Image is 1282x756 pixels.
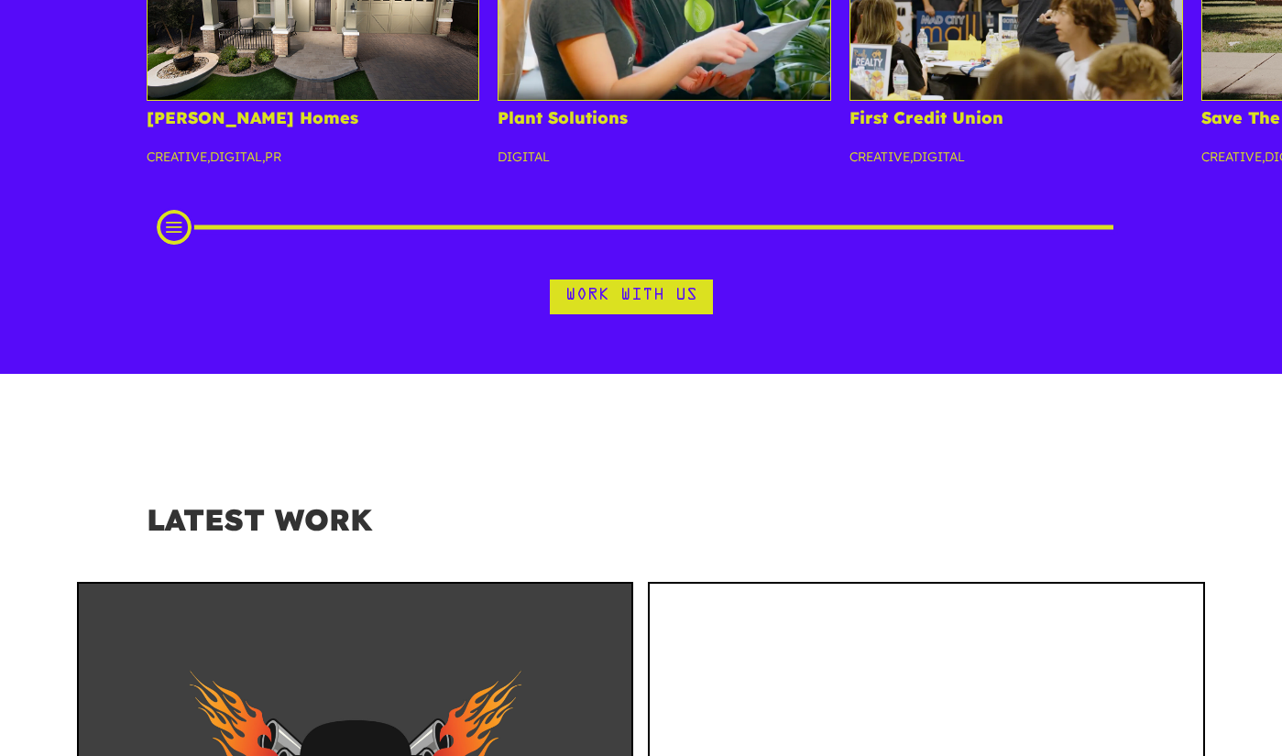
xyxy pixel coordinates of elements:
a: Plant Solutions [498,107,628,128]
a: [PERSON_NAME] Homes [147,107,358,128]
h2: Latest Work [147,502,1136,553]
a: Digital [913,148,965,165]
a: Work With Us [550,279,713,315]
p: , , [147,147,480,181]
a: Creative [147,148,207,165]
a: First Credit Union [849,107,1003,128]
a: PR [265,148,281,165]
div: Scroll Projects [174,218,1109,236]
a: Creative [849,148,910,165]
a: Creative [1201,148,1262,165]
a: Digital [210,148,262,165]
a: Digital [498,148,550,165]
p: , [849,147,1183,181]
